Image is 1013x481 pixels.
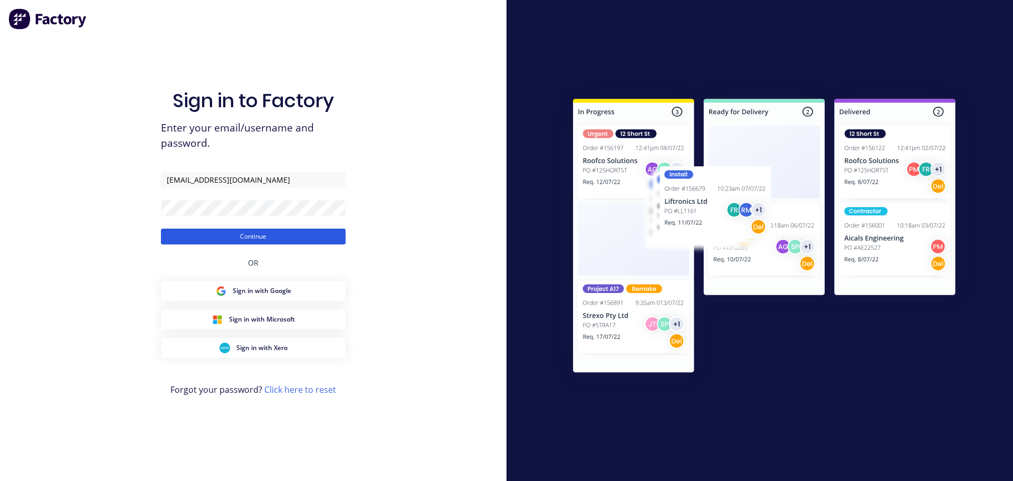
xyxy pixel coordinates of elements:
[161,309,346,329] button: Microsoft Sign inSign in with Microsoft
[219,343,230,353] img: Xero Sign in
[216,286,226,296] img: Google Sign in
[212,314,223,325] img: Microsoft Sign in
[161,172,346,187] input: Email/Username
[233,286,291,296] span: Sign in with Google
[161,281,346,301] button: Google Sign inSign in with Google
[161,229,346,244] button: Continue
[161,120,346,151] span: Enter your email/username and password.
[236,343,288,353] span: Sign in with Xero
[229,315,295,324] span: Sign in with Microsoft
[550,78,979,398] img: Sign in
[8,8,88,30] img: Factory
[248,244,259,281] div: OR
[161,338,346,358] button: Xero Sign inSign in with Xero
[264,384,336,395] a: Click here to reset
[170,383,336,396] span: Forgot your password?
[173,89,334,112] h1: Sign in to Factory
